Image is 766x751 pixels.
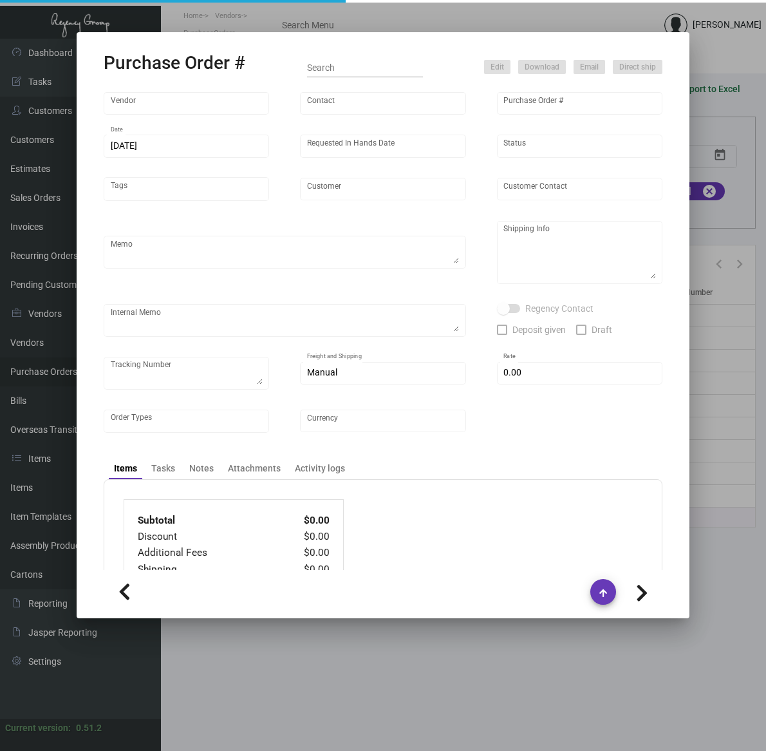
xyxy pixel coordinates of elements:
[228,462,281,475] div: Attachments
[307,367,337,377] span: Manual
[619,62,656,73] span: Direct ship
[137,562,277,578] td: Shipping
[277,562,330,578] td: $0.00
[592,322,612,337] span: Draft
[104,52,245,74] h2: Purchase Order #
[137,513,277,529] td: Subtotal
[484,60,510,74] button: Edit
[277,545,330,561] td: $0.00
[277,529,330,545] td: $0.00
[518,60,566,74] button: Download
[295,462,345,475] div: Activity logs
[574,60,605,74] button: Email
[525,301,593,316] span: Regency Contact
[512,322,566,337] span: Deposit given
[277,513,330,529] td: $0.00
[137,529,277,545] td: Discount
[151,462,175,475] div: Tasks
[137,545,277,561] td: Additional Fees
[525,62,559,73] span: Download
[5,721,71,735] div: Current version:
[613,60,662,74] button: Direct ship
[76,721,102,735] div: 0.51.2
[580,62,599,73] span: Email
[490,62,504,73] span: Edit
[189,462,214,475] div: Notes
[114,462,137,475] div: Items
